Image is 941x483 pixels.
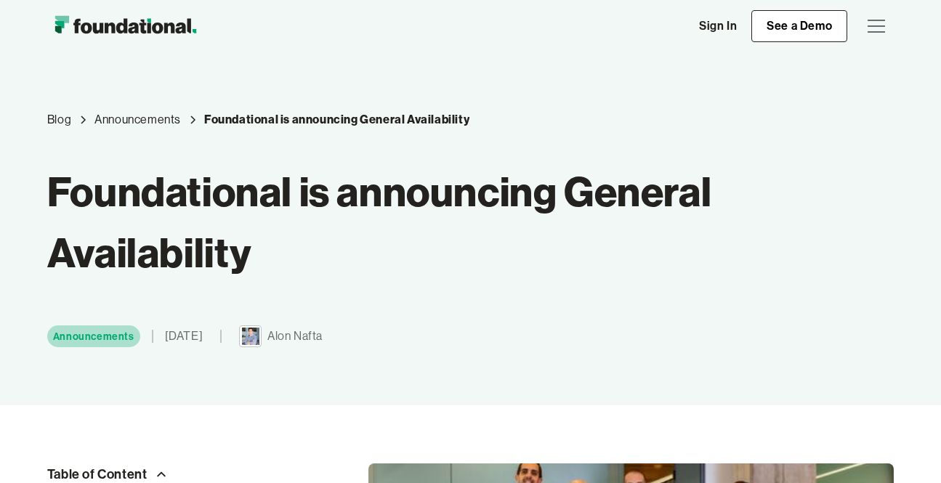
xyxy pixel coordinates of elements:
iframe: Chat Widget [868,413,941,483]
div: Announcements [53,328,134,344]
img: Foundational Logo [47,12,203,41]
div: Foundational is announcing General Availability [204,110,469,129]
a: Category [94,110,181,129]
div: [DATE] [165,327,203,346]
a: Current blog [204,110,469,129]
a: See a Demo [751,10,847,42]
a: Sign In [684,11,751,41]
a: Blog [47,110,71,129]
div: Alon Nafta [267,327,323,346]
img: Arrow [153,466,170,483]
a: home [47,12,203,41]
h1: Foundational is announcing General Availability [47,161,791,283]
a: Category [47,325,140,347]
div: Announcements [94,110,181,129]
div: menu [859,9,894,44]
